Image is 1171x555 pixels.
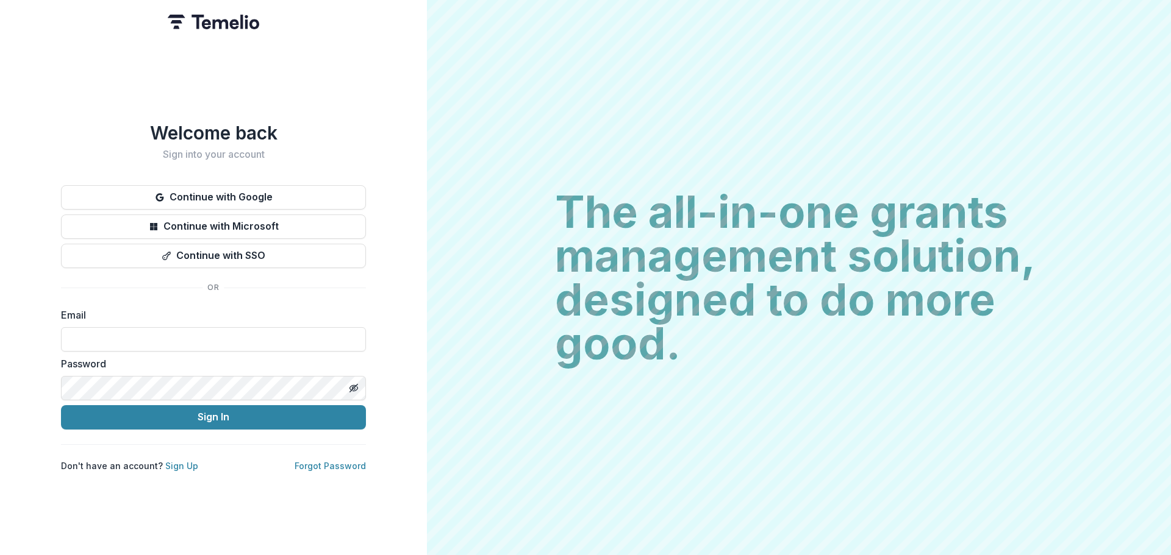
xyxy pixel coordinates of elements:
label: Email [61,308,359,322]
h1: Welcome back [61,122,366,144]
a: Sign Up [165,461,198,471]
label: Password [61,356,359,371]
button: Toggle password visibility [344,378,363,398]
button: Continue with Google [61,185,366,210]
button: Sign In [61,405,366,430]
h2: Sign into your account [61,149,366,160]
button: Continue with Microsoft [61,214,366,239]
img: Temelio [168,15,259,29]
p: Don't have an account? [61,459,198,472]
button: Continue with SSO [61,244,366,268]
a: Forgot Password [295,461,366,471]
